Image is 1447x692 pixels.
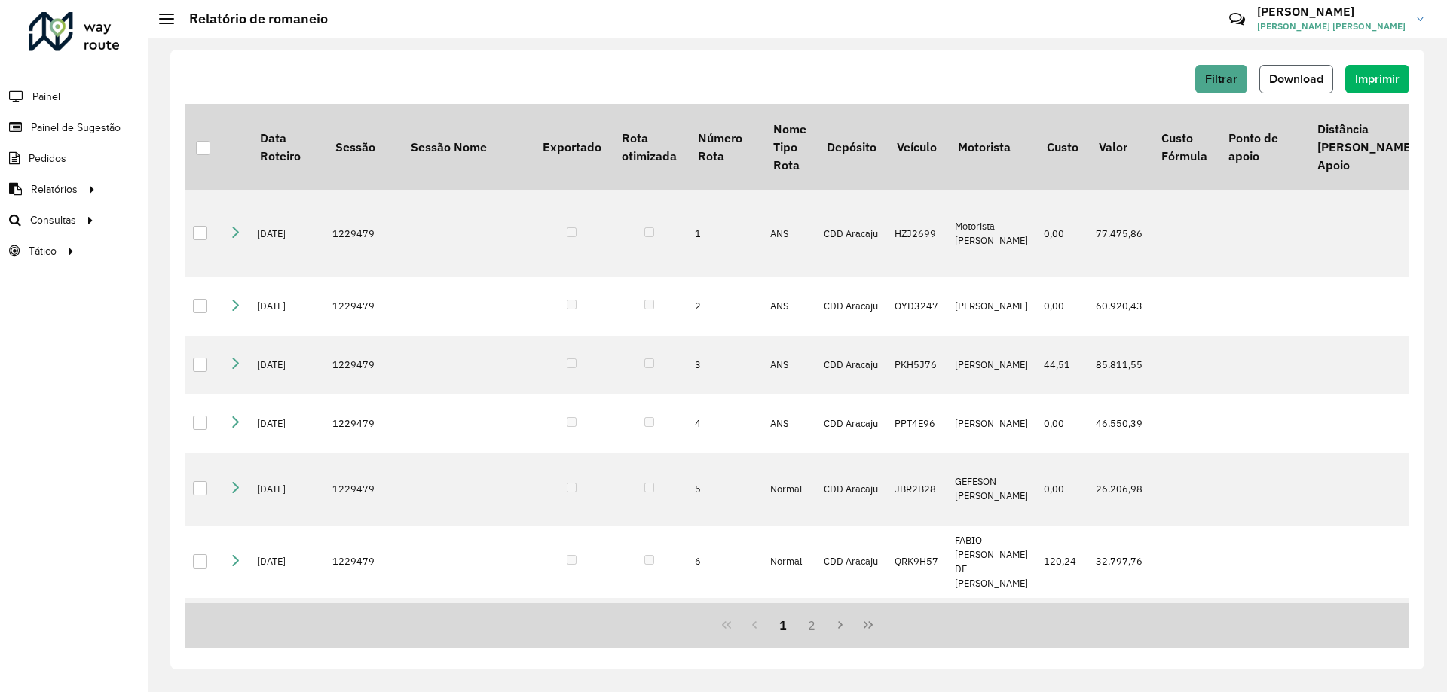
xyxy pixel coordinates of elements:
span: Tático [29,243,57,259]
td: [PERSON_NAME] [947,277,1036,336]
span: [PERSON_NAME] [PERSON_NAME] [1257,20,1406,33]
th: Depósito [816,104,886,190]
td: 1229479 [325,453,400,526]
button: Next Page [826,611,855,639]
span: Filtrar [1205,72,1237,85]
span: Pedidos [29,151,66,166]
td: [DATE] [249,453,325,526]
td: 46.550,39 [1088,394,1151,453]
td: 44,51 [1036,336,1088,395]
td: HZJ2699 [887,190,947,277]
td: 1229479 [325,598,400,685]
th: Valor [1088,104,1151,190]
span: Painel [32,89,60,105]
td: CDD Aracaju [816,190,886,277]
td: [PERSON_NAME] [947,336,1036,395]
th: Custo Fórmula [1151,104,1217,190]
td: 120,24 [1036,526,1088,599]
td: 1229479 [325,336,400,395]
td: OYD3247 [887,277,947,336]
td: [DATE] [249,277,325,336]
td: 0,00 [1036,394,1088,453]
h3: [PERSON_NAME] [1257,5,1406,19]
td: 77.475,86 [1088,190,1151,277]
td: CDD Aracaju [816,453,886,526]
td: 6 [687,526,763,599]
button: 1 [769,611,797,639]
th: Rota otimizada [611,104,687,190]
td: ANS [763,190,816,277]
td: FABIO [PERSON_NAME] DE [PERSON_NAME] [947,526,1036,599]
th: Exportado [532,104,611,190]
th: Sessão Nome [400,104,532,190]
th: Nome Tipo Rota [763,104,816,190]
h2: Relatório de romaneio [174,11,328,27]
button: 2 [797,611,826,639]
td: PKH5J76 [887,336,947,395]
span: Relatórios [31,181,78,197]
span: Consultas [30,212,76,228]
td: CDD Aracaju [816,277,886,336]
td: [DATE] [249,190,325,277]
td: CDD Aracaju [816,598,886,685]
td: 0,00 [1036,453,1088,526]
th: Ponto de apoio [1218,104,1307,190]
th: Sessão [325,104,400,190]
td: [DATE] [249,394,325,453]
td: 3 [687,336,763,395]
td: 1229479 [325,190,400,277]
span: Download [1269,72,1323,85]
td: JBR2B28 [887,453,947,526]
th: Custo [1036,104,1088,190]
td: ANS [763,336,816,395]
td: PPT4E96 [887,394,947,453]
td: ANS [763,277,816,336]
th: Motorista [947,104,1036,190]
td: GEFESON [PERSON_NAME] [947,453,1036,526]
td: CDD Aracaju [816,336,886,395]
td: 26.206,98 [1088,453,1151,526]
td: 1229479 [325,277,400,336]
td: 2 [687,277,763,336]
button: Download [1259,65,1333,93]
th: Veículo [887,104,947,190]
td: Normal [763,598,816,685]
td: 60.920,43 [1088,277,1151,336]
td: CDD Aracaju [816,526,886,599]
td: Motorista [PERSON_NAME] [947,190,1036,277]
td: [PERSON_NAME] [947,394,1036,453]
td: RBD0B97 [887,598,947,685]
th: Distância [PERSON_NAME] Apoio [1307,104,1424,190]
td: 0,00 [1036,277,1088,336]
td: [DATE] [249,598,325,685]
td: 23.122,87 [1088,598,1151,685]
td: 85.811,55 [1088,336,1151,395]
button: Filtrar [1195,65,1247,93]
span: Painel de Sugestão [31,120,121,136]
td: [DATE] [249,336,325,395]
th: Data Roteiro [249,104,325,190]
td: 1229479 [325,394,400,453]
td: 32.797,76 [1088,526,1151,599]
td: QRK9H57 [887,526,947,599]
td: 1 [687,190,763,277]
td: CDD Aracaju [816,394,886,453]
td: Normal [763,453,816,526]
button: Imprimir [1345,65,1409,93]
th: Número Rota [687,104,763,190]
span: Imprimir [1355,72,1400,85]
td: 0,00 [1036,190,1088,277]
td: 7 [687,598,763,685]
a: Contato Rápido [1221,3,1253,35]
td: 103,91 [1036,598,1088,685]
td: 4 [687,394,763,453]
td: Motorista FF Aracaju [947,598,1036,685]
td: 5 [687,453,763,526]
td: ANS [763,394,816,453]
td: Normal [763,526,816,599]
td: [DATE] [249,526,325,599]
button: Last Page [854,611,883,639]
td: 1229479 [325,526,400,599]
